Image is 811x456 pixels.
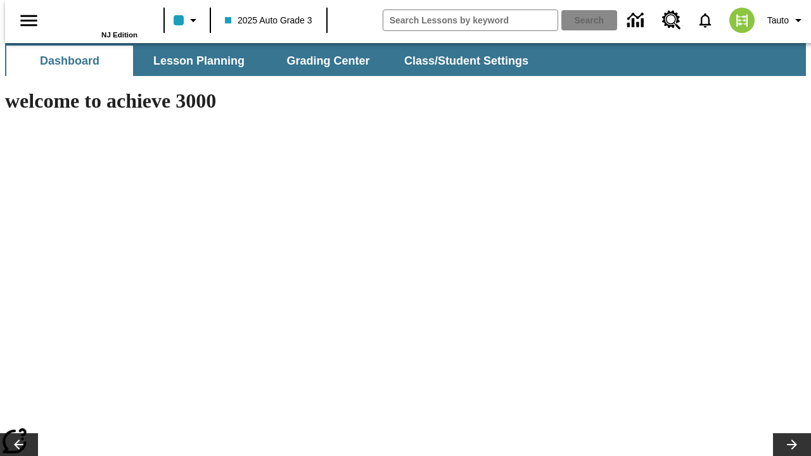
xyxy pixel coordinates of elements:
[394,46,539,76] button: Class/Student Settings
[6,46,133,76] button: Dashboard
[5,43,806,76] div: SubNavbar
[5,46,540,76] div: SubNavbar
[773,433,811,456] button: Lesson carousel, Next
[655,3,689,37] a: Resource Center, Will open in new tab
[265,46,392,76] button: Grading Center
[722,4,762,37] button: Select a new avatar
[729,8,755,33] img: avatar image
[689,4,722,37] a: Notifications
[225,14,312,27] span: 2025 Auto Grade 3
[767,14,789,27] span: Tauto
[10,2,48,39] button: Open side menu
[55,4,137,39] div: Home
[55,6,137,31] a: Home
[101,31,137,39] span: NJ Edition
[620,3,655,38] a: Data Center
[169,9,206,32] button: Class color is light blue. Change class color
[383,10,558,30] input: search field
[136,46,262,76] button: Lesson Planning
[5,89,552,113] h1: welcome to achieve 3000
[762,9,811,32] button: Profile/Settings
